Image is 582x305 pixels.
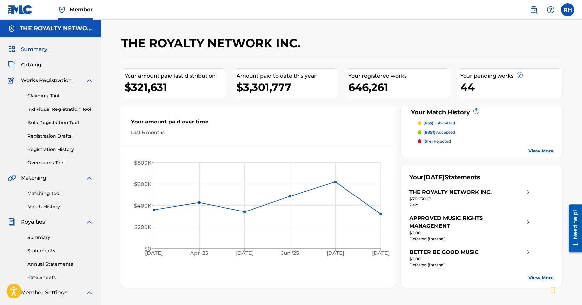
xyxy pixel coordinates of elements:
[423,138,451,144] p: rejected
[8,61,16,69] img: Catalog
[409,214,524,230] div: APPROVED MUSIC RIGHTS MANAGEMENT
[409,214,532,242] a: APPROVED MUSIC RIGHTS MANAGEMENTright chevron icon$0.00Deferred (Internal)
[21,61,41,69] span: Catalog
[27,261,93,268] a: Annual Statements
[528,274,554,281] a: View More
[561,3,574,16] div: User Menu
[134,203,152,209] tspan: $400K
[27,274,93,281] a: Rate Sheets
[423,121,433,125] span: (655)
[409,202,532,208] div: Paid
[564,202,582,254] iframe: Resource Center
[528,148,554,154] a: View More
[544,3,557,16] div: Help
[27,133,93,139] a: Registration Drafts
[125,80,226,94] div: $321,631
[348,72,450,80] div: Your registered works
[134,160,152,166] tspan: $800K
[8,25,16,33] img: Accounts
[85,218,93,226] img: expand
[190,250,208,256] tspan: Apr '25
[134,181,152,187] tspan: $600K
[27,93,93,99] a: Claiming Tool
[20,25,93,32] h5: THE ROYALTY NETWORK INC.
[423,139,433,144] span: (514)
[423,174,445,181] span: [DATE]
[21,174,46,182] span: Matching
[58,6,66,14] img: Top Rightsholder
[27,106,93,113] a: Individual Registration Tool
[423,120,455,126] p: submitted
[409,248,532,268] a: BETTER BE GOOD MUSICright chevron icon$0.00Deferred (Internal)
[21,77,72,84] span: Works Registration
[27,190,93,197] a: Matching Tool
[27,119,93,126] a: Bulk Registration Tool
[524,214,532,230] img: right chevron icon
[409,188,532,208] a: THE ROYALTY NETWORK INC.right chevron icon$321,630.62Paid
[27,146,93,153] a: Registration History
[409,262,532,268] div: Deferred (Internal)
[409,108,554,117] div: Your Match History
[131,118,384,129] div: Your amount paid over time
[549,274,582,305] iframe: Chat Widget
[27,203,93,210] a: Match History
[551,280,555,300] div: Drag
[8,61,41,69] a: CatalogCatalog
[517,72,522,78] span: ?
[348,80,450,94] div: 646,261
[8,5,33,14] img: MLC Logo
[409,188,492,196] div: THE ROYALTY NETWORK INC.
[409,248,479,256] div: BETTER BE GOOD MUSIC
[236,250,253,256] tspan: [DATE]
[327,250,344,256] tspan: [DATE]
[423,129,455,135] p: accepted
[372,250,390,256] tspan: [DATE]
[237,72,338,80] div: Amount paid to date this year
[8,218,16,226] img: Royalties
[524,188,532,196] img: right chevron icon
[27,159,93,166] a: Overclaims Tool
[145,250,163,256] tspan: [DATE]
[21,289,67,297] span: Member Settings
[281,250,299,256] tspan: Jun '25
[547,6,555,14] img: help
[418,129,554,135] a: (6851) accepted
[409,236,532,242] div: Deferred (Internal)
[460,72,562,80] div: Your pending works
[8,45,47,53] a: SummarySummary
[145,246,151,252] tspan: $0
[21,45,47,53] span: Summary
[527,3,540,16] a: Public Search
[418,120,554,126] a: (655) submitted
[409,173,480,182] div: Your Statements
[460,80,562,94] div: 44
[27,234,93,241] a: Summary
[474,109,479,114] span: ?
[418,138,554,144] a: (514) rejected
[8,45,16,53] img: Summary
[409,256,532,262] div: $0.00
[27,247,93,254] a: Statements
[125,72,226,80] div: Your amount paid last distribution
[131,129,384,136] div: Last 6 months
[8,77,16,84] img: Works Registration
[121,36,304,51] h2: THE ROYALTY NETWORK INC.
[85,77,93,84] img: expand
[85,174,93,182] img: expand
[409,196,532,202] div: $321,630.62
[237,80,338,94] div: $3,301,777
[8,174,16,182] img: Matching
[524,248,532,256] img: right chevron icon
[85,289,93,297] img: expand
[70,6,93,13] span: Member
[134,224,152,230] tspan: $200K
[423,130,435,135] span: (6851)
[21,218,45,226] span: Royalties
[530,6,538,14] img: search
[409,230,532,236] div: $0.00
